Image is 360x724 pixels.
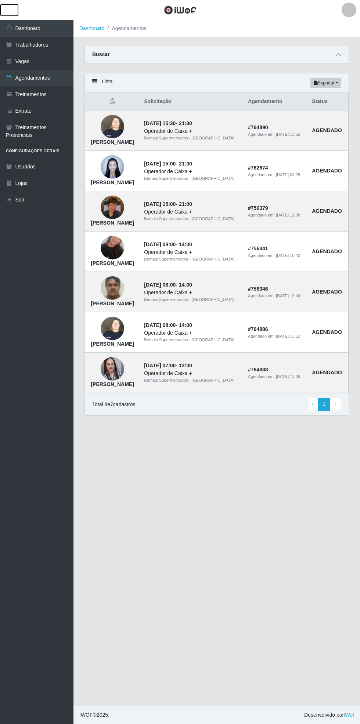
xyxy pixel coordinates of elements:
[344,712,354,718] a: iWof
[179,241,192,247] time: 14:00
[248,326,268,332] strong: # 764886
[276,253,300,258] time: [DATE] 10:42
[248,131,303,138] div: Agendado em:
[276,374,300,379] time: [DATE] 13:05
[91,341,134,347] strong: [PERSON_NAME]
[248,286,268,292] strong: # 756346
[144,127,239,135] div: Operador de Caixa +
[248,212,303,218] div: Agendado em:
[101,152,124,183] img: Andréa Souza Menezes
[276,132,300,137] time: [DATE] 13:55
[144,175,239,182] div: Bemais Supermercados - [GEOGRAPHIC_DATA]
[91,139,134,145] strong: [PERSON_NAME]
[248,374,303,380] div: Agendado em:
[144,201,192,207] strong: -
[79,712,93,718] span: IWOF
[144,208,239,216] div: Operador de Caixa +
[179,201,192,207] time: 21:00
[101,227,124,269] img: Juliana da Silva Cavalcante
[144,161,192,167] strong: -
[101,111,124,142] img: Maria da Conceição Silva Lauritzen
[307,398,341,411] nav: pagination
[330,398,341,411] a: Next
[304,711,354,719] span: Desenvolvido por
[92,401,137,408] p: Total de 7 cadastros.
[276,294,300,298] time: [DATE] 10:44
[179,120,192,126] time: 21:30
[140,93,244,110] th: Solicitação
[79,25,105,31] a: Dashboard
[144,296,239,303] div: Bemais Supermercados - [GEOGRAPHIC_DATA]
[179,282,192,288] time: 14:00
[91,381,134,387] strong: [PERSON_NAME]
[318,398,331,411] a: 1
[144,241,176,247] time: [DATE] 08:00
[307,93,348,110] th: Status
[144,135,239,141] div: Bemais Supermercados - [GEOGRAPHIC_DATA]
[101,187,124,229] img: Roselainny Christiane Batista Araújo
[144,329,239,337] div: Operador de Caixa +
[335,401,336,407] span: ›
[101,348,124,390] img: Luciana de Pontes Ferreira
[312,370,342,375] strong: AGENDADO
[276,334,300,338] time: [DATE] 13:52
[276,172,300,177] time: [DATE] 09:25
[91,260,134,266] strong: [PERSON_NAME]
[310,78,341,88] button: Exportar
[144,256,239,262] div: Bemais Supermercados - [GEOGRAPHIC_DATA]
[91,301,134,306] strong: [PERSON_NAME]
[307,398,318,411] a: Previous
[144,289,239,296] div: Operador de Caixa +
[144,120,192,126] strong: -
[144,201,176,207] time: [DATE] 15:00
[248,252,303,259] div: Agendado em:
[144,248,239,256] div: Operador de Caixa +
[91,220,134,226] strong: [PERSON_NAME]
[144,168,239,175] div: Operador de Caixa +
[248,367,268,372] strong: # 764838
[312,168,342,174] strong: AGENDADO
[312,401,314,407] span: ‹
[312,329,342,335] strong: AGENDADO
[248,245,268,251] strong: # 756341
[144,370,239,377] div: Operador de Caixa +
[248,165,268,171] strong: # 762674
[92,51,109,57] strong: Buscar
[312,127,342,133] strong: AGENDADO
[144,241,192,247] strong: -
[312,248,342,254] strong: AGENDADO
[79,711,109,719] span: © 2025 .
[248,293,303,299] div: Agendado em:
[144,322,192,328] strong: -
[248,205,268,211] strong: # 756379
[248,172,303,178] div: Agendado em:
[144,363,192,368] strong: -
[312,208,342,214] strong: AGENDADO
[73,20,360,37] nav: breadcrumb
[179,363,192,368] time: 13:00
[144,120,176,126] time: [DATE] 15:30
[144,322,176,328] time: [DATE] 08:00
[101,313,124,344] img: Maria da Conceição Silva Lauritzen
[144,363,176,368] time: [DATE] 07:00
[144,282,192,288] strong: -
[179,322,192,328] time: 14:00
[179,161,192,167] time: 21:00
[144,337,239,343] div: Bemais Supermercados - [GEOGRAPHIC_DATA]
[91,179,134,185] strong: [PERSON_NAME]
[248,124,268,130] strong: # 764890
[248,333,303,339] div: Agendado em:
[164,6,197,15] img: CoreUI Logo
[85,73,349,93] div: Lista
[101,273,124,304] img: João Douglas Nascimento Costa
[312,289,342,295] strong: AGENDADO
[144,161,176,167] time: [DATE] 15:00
[244,93,307,110] th: Agendamento
[144,216,239,222] div: Bemais Supermercados - [GEOGRAPHIC_DATA]
[105,25,147,32] li: Agendamentos
[276,213,300,217] time: [DATE] 11:08
[144,377,239,383] div: Bemais Supermercados - [GEOGRAPHIC_DATA]
[144,282,176,288] time: [DATE] 08:00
